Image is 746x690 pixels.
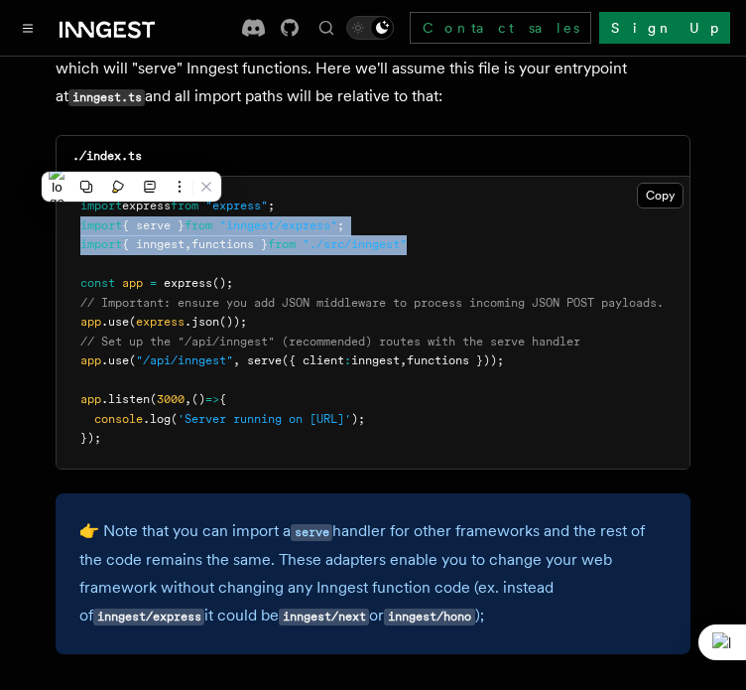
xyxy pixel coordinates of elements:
[16,16,40,40] button: Toggle navigation
[122,276,143,290] span: app
[150,392,157,406] span: (
[164,276,212,290] span: express
[171,199,198,212] span: from
[384,609,474,625] code: inngest/hono
[303,237,407,251] span: "./src/inngest"
[351,412,365,426] span: );
[101,392,150,406] span: .listen
[346,16,394,40] button: Toggle dark mode
[191,392,205,406] span: ()
[185,218,212,232] span: from
[407,353,504,367] span: functions }));
[219,315,247,329] span: ());
[80,296,664,310] span: // Important: ensure you add JSON middleware to process incoming JSON POST payloads.
[94,412,143,426] span: console
[279,609,369,625] code: inngest/next
[219,218,337,232] span: "inngest/express"
[219,392,226,406] span: {
[136,315,185,329] span: express
[599,12,730,44] a: Sign Up
[80,392,101,406] span: app
[136,353,233,367] span: "/api/inngest"
[143,412,171,426] span: .log
[637,183,684,208] button: Copy
[247,353,282,367] span: serve
[233,353,240,367] span: ,
[122,237,185,251] span: { inngest
[101,315,129,329] span: .use
[351,353,400,367] span: inngest
[122,218,185,232] span: { serve }
[80,237,122,251] span: import
[185,392,191,406] span: ,
[337,218,344,232] span: ;
[268,237,296,251] span: from
[212,276,233,290] span: ();
[80,199,122,212] span: import
[205,392,219,406] span: =>
[101,353,129,367] span: .use
[79,517,667,630] p: 👉 Note that you can import a handler for other frameworks and the rest of the code remains the sa...
[171,412,178,426] span: (
[80,276,115,290] span: const
[80,218,122,232] span: import
[400,353,407,367] span: ,
[291,524,332,541] code: serve
[268,199,275,212] span: ;
[150,276,157,290] span: =
[72,149,142,163] code: ./index.ts
[157,392,185,406] span: 3000
[68,89,145,106] code: inngest.ts
[80,431,101,445] span: });
[80,335,580,348] span: // Set up the "/api/inngest" (recommended) routes with the serve handler
[185,237,191,251] span: ,
[56,26,690,111] p: Using your existing Express.js server, we'll set up Inngest using the provided handler which will...
[80,315,101,329] span: app
[129,353,136,367] span: (
[410,12,591,44] a: Contact sales
[205,199,268,212] span: "express"
[291,521,332,540] a: serve
[282,353,344,367] span: ({ client
[129,315,136,329] span: (
[191,237,268,251] span: functions }
[185,315,219,329] span: .json
[93,609,204,625] code: inngest/express
[314,16,338,40] button: Find something...
[178,412,351,426] span: 'Server running on [URL]'
[344,353,351,367] span: :
[122,199,171,212] span: express
[80,353,101,367] span: app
